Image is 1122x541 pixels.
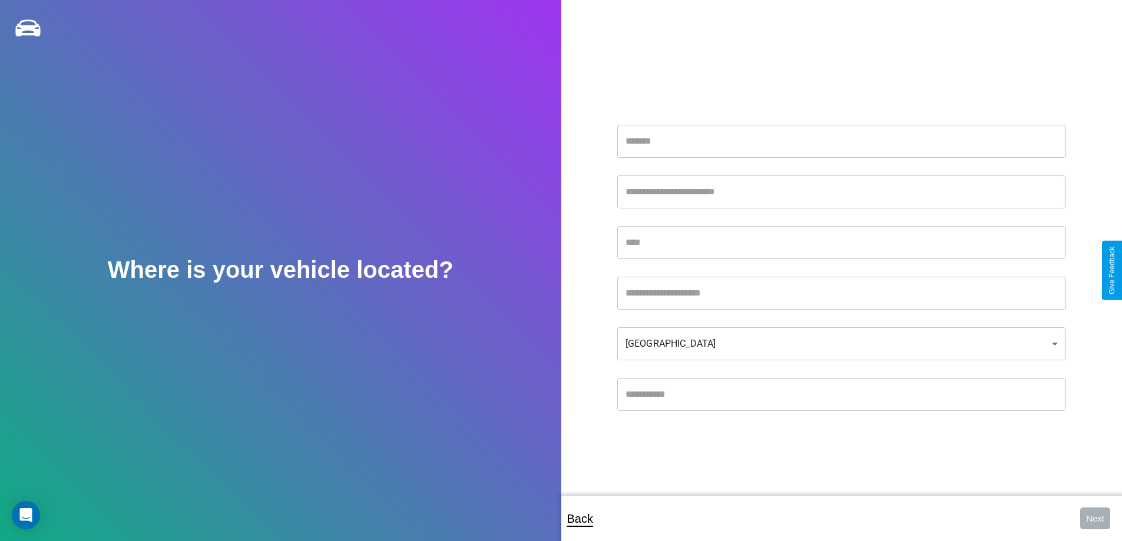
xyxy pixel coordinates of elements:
[12,501,40,529] div: Open Intercom Messenger
[108,257,454,283] h2: Where is your vehicle located?
[617,327,1066,360] div: [GEOGRAPHIC_DATA]
[567,508,593,529] p: Back
[1080,507,1110,529] button: Next
[1108,247,1116,294] div: Give Feedback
